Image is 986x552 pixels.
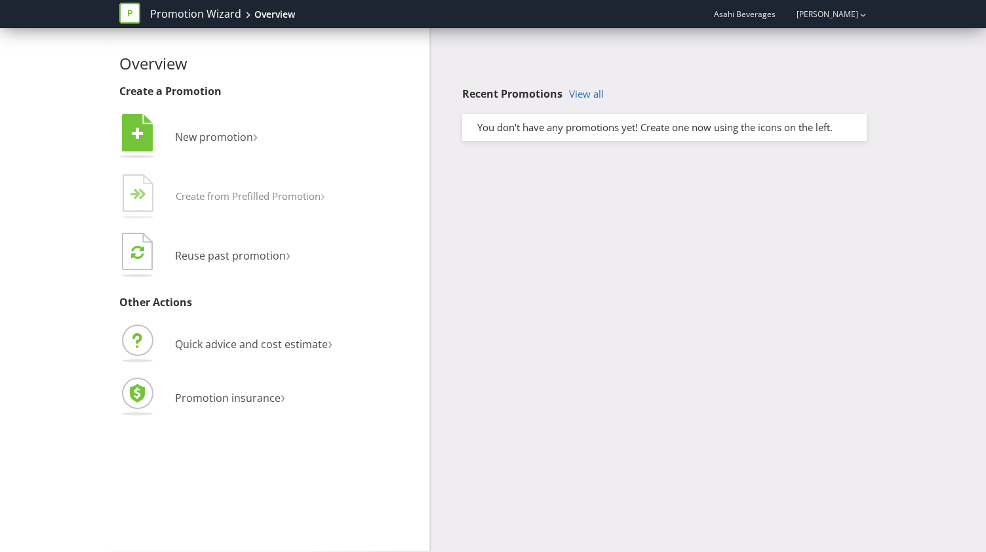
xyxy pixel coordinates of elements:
span: › [286,243,290,265]
h2: Overview [119,55,420,72]
span: Asahi Beverages [714,9,776,20]
tspan:  [138,188,147,201]
span: › [328,332,332,353]
tspan:  [131,245,144,260]
span: New promotion [175,130,253,144]
a: Promotion insurance› [119,391,285,405]
span: Recent Promotions [462,87,562,101]
h3: Create a Promotion [119,86,420,98]
span: Create from Prefilled Promotion [176,189,321,203]
button: Create from Prefilled Promotion› [119,171,326,224]
span: › [253,125,258,146]
span: › [321,185,325,205]
span: Reuse past promotion [175,248,286,263]
tspan:  [132,127,144,141]
h3: Other Actions [119,297,420,309]
a: Quick advice and cost estimate› [119,337,332,351]
a: Promotion Wizard [150,7,241,22]
span: › [281,385,285,407]
a: View all [569,89,604,100]
a: [PERSON_NAME] [783,9,858,20]
span: Quick advice and cost estimate [175,337,328,351]
span: Promotion insurance [175,391,281,405]
div: Overview [254,8,295,21]
div: You don't have any promotions yet! Create one now using the icons on the left. [467,121,861,134]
